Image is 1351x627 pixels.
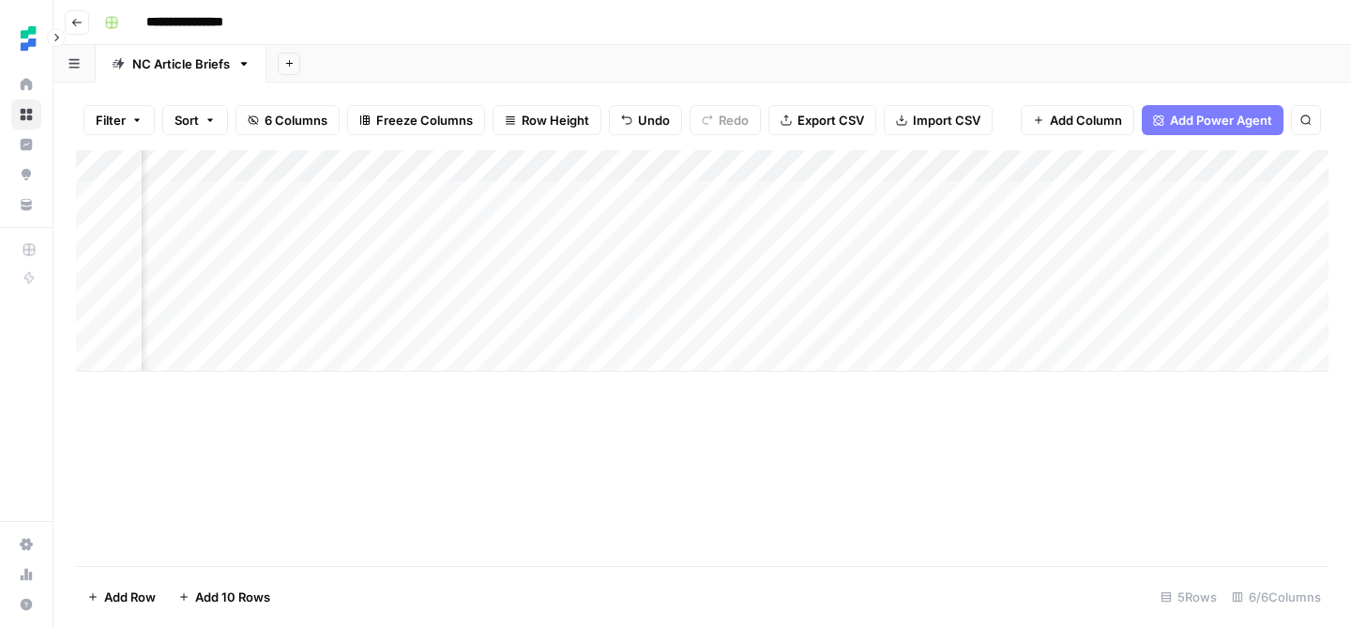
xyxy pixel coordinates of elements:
a: NC Article Briefs [96,45,266,83]
button: Export CSV [768,105,876,135]
a: Browse [11,99,41,130]
span: Freeze Columns [376,111,473,130]
button: Workspace: Ten Speed [11,15,41,62]
span: Export CSV [797,111,864,130]
button: Undo [609,105,682,135]
button: Freeze Columns [347,105,485,135]
button: Sort [162,105,228,135]
a: Your Data [11,190,41,220]
a: Usage [11,559,41,589]
div: 5 Rows [1153,582,1224,612]
span: Add Power Agent [1170,111,1272,130]
a: Settings [11,529,41,559]
span: Add 10 Rows [195,588,270,606]
button: Row Height [493,105,601,135]
span: Undo [638,111,670,130]
span: Sort [175,111,199,130]
button: Add Column [1021,105,1134,135]
div: 6/6 Columns [1224,582,1328,612]
button: Add Power Agent [1142,105,1283,135]
a: Insights [11,130,41,160]
button: Redo [690,105,761,135]
button: Import CSV [884,105,993,135]
button: Add 10 Rows [167,582,281,612]
span: 6 Columns [265,111,327,130]
a: Home [11,69,41,99]
span: Row Height [522,111,589,130]
div: NC Article Briefs [132,54,230,73]
span: Redo [719,111,749,130]
button: Help + Support [11,589,41,619]
img: Ten Speed Logo [11,22,45,55]
span: Add Column [1050,111,1122,130]
button: Add Row [76,582,167,612]
button: Filter [83,105,155,135]
span: Filter [96,111,126,130]
a: Opportunities [11,160,41,190]
span: Add Row [104,588,156,606]
button: 6 Columns [235,105,340,135]
span: Import CSV [913,111,980,130]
